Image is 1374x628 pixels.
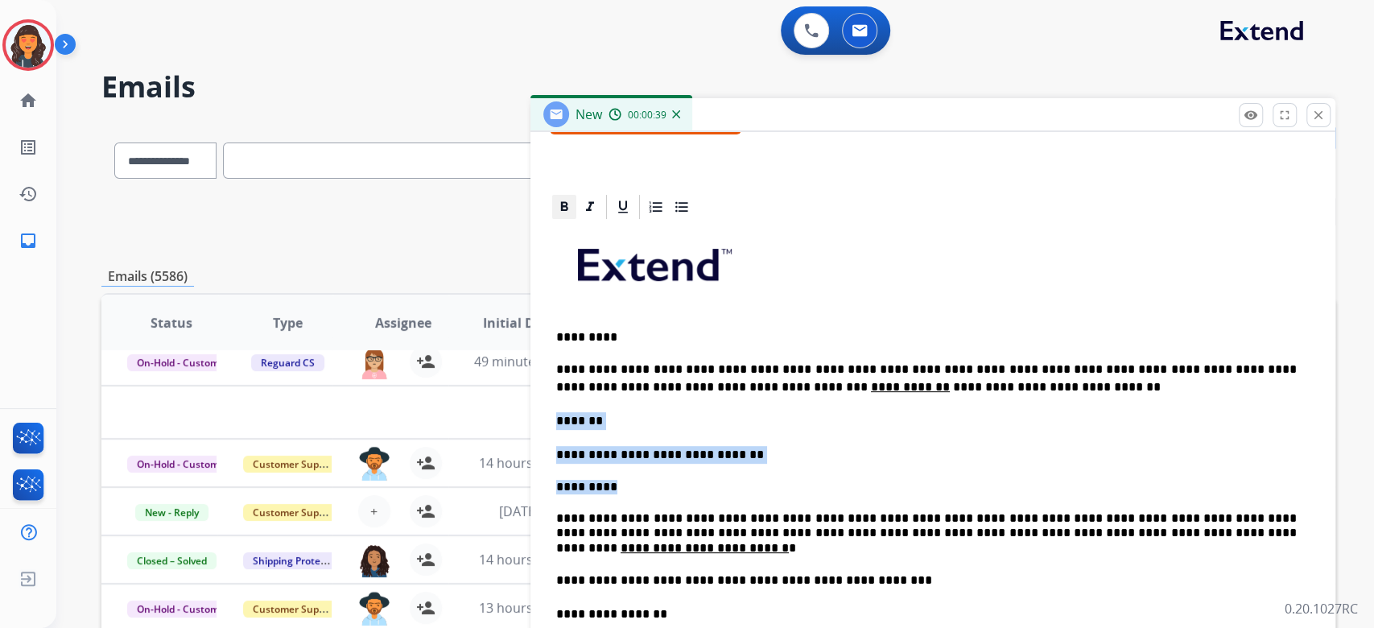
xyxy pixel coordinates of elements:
p: 0.20.1027RC [1285,599,1358,618]
span: Customer Support [243,601,348,618]
mat-icon: person_add [416,502,435,521]
p: Emails (5586) [101,266,194,287]
span: 14 hours ago [479,551,559,568]
button: + [358,495,390,527]
img: agent-avatar [358,543,390,577]
img: agent-avatar [358,447,390,481]
div: Bullet List [670,195,694,219]
span: New [576,105,602,123]
span: 14 hours ago [479,454,559,472]
h2: Emails [101,71,1335,103]
mat-icon: remove_red_eye [1244,108,1258,122]
span: New - Reply [135,504,208,521]
span: 13 hours ago [479,599,559,617]
mat-icon: person_add [416,550,435,569]
span: Customer Support [243,504,348,521]
span: 00:00:39 [628,109,666,122]
div: Bold [552,195,576,219]
mat-icon: person_add [416,352,435,371]
span: Reguard CS [251,354,324,371]
span: 49 minutes ago [474,353,567,370]
span: Type [273,313,303,333]
img: agent-avatar [358,345,390,379]
mat-icon: home [19,91,38,110]
img: agent-avatar [358,592,390,626]
span: Initial Date [482,313,555,333]
span: On-Hold - Customer [127,354,238,371]
span: [DATE] [498,502,538,520]
span: + [370,502,378,521]
mat-icon: fullscreen [1277,108,1292,122]
span: Shipping Protection [243,552,353,569]
mat-icon: person_add [416,453,435,473]
mat-icon: inbox [19,231,38,250]
div: Underline [611,195,635,219]
div: Ordered List [644,195,668,219]
span: On-Hold - Customer [127,456,238,473]
span: Customer Support [243,456,348,473]
span: Closed – Solved [127,552,217,569]
span: On-Hold - Customer [127,601,238,618]
mat-icon: list_alt [19,138,38,157]
mat-icon: close [1311,108,1326,122]
img: avatar [6,23,51,68]
mat-icon: person_add [416,598,435,618]
span: Assignee [375,313,431,333]
span: Status [151,313,192,333]
mat-icon: history [19,184,38,204]
div: Italic [578,195,602,219]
